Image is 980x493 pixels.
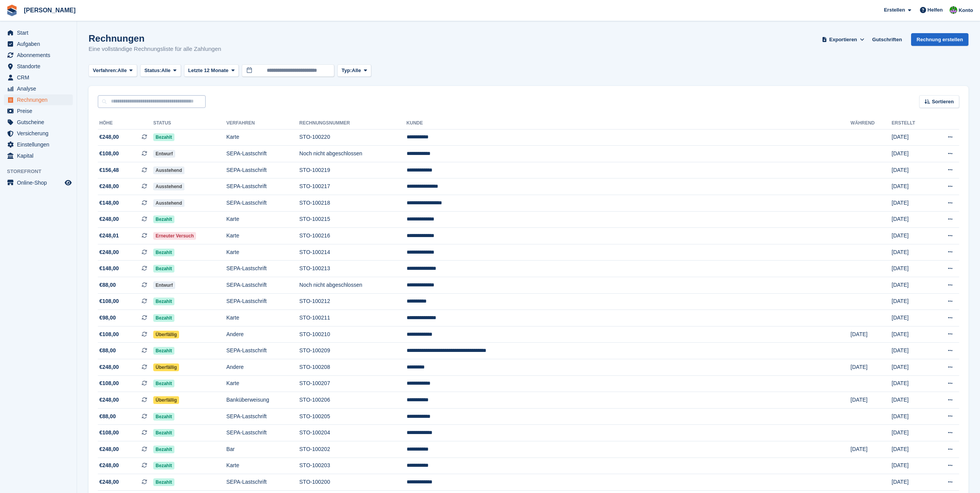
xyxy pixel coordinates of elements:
td: SEPA-Lastschrift [226,162,300,178]
span: €108,00 [99,330,119,338]
td: [DATE] [851,441,892,458]
span: €88,00 [99,412,116,421]
img: Kirsten May-Schäfer [950,6,957,14]
td: Karte [226,375,300,392]
button: Letzte 12 Monate [184,64,239,77]
td: [DATE] [892,195,932,212]
td: [DATE] [892,458,932,474]
td: STO-100200 [299,474,406,491]
td: STO-100219 [299,162,406,178]
button: Typ: Alle [337,64,371,77]
td: STO-100208 [299,359,406,376]
td: [DATE] [892,228,932,244]
th: Höhe [98,117,153,130]
td: [DATE] [851,392,892,409]
span: Abonnements [17,50,63,61]
span: Bezahlt [153,265,174,273]
td: [DATE] [892,178,932,195]
td: Andere [226,326,300,343]
td: STO-100214 [299,244,406,261]
span: €98,00 [99,314,116,322]
td: Noch nicht abgeschlossen [299,277,406,294]
span: Sortieren [932,98,954,106]
a: Vorschau-Shop [64,178,73,187]
td: [DATE] [892,343,932,359]
td: [DATE] [892,408,932,425]
a: menu [4,139,73,150]
td: Karte [226,244,300,261]
span: €88,00 [99,281,116,289]
td: [DATE] [892,359,932,376]
td: SEPA-Lastschrift [226,261,300,277]
span: Exportieren [829,36,857,44]
a: menu [4,61,73,72]
td: [DATE] [892,129,932,146]
span: Einstellungen [17,139,63,150]
span: Versicherung [17,128,63,139]
td: STO-100204 [299,425,406,441]
span: Rechnungen [17,94,63,105]
td: Andere [226,359,300,376]
th: Kunde [407,117,851,130]
th: Erstellt [892,117,932,130]
td: [DATE] [892,425,932,441]
span: Start [17,27,63,38]
span: €248,00 [99,396,119,404]
span: Aufgaben [17,39,63,49]
button: Status: Alle [140,64,181,77]
td: STO-100211 [299,310,406,326]
span: Gutscheine [17,117,63,128]
span: Helfen [928,6,943,14]
span: Bezahlt [153,446,174,453]
img: stora-icon-8386f47178a22dfd0bd8f6a31ec36ba5ce8667c1dd55bd0f319d3a0aa187defe.svg [6,5,18,16]
td: SEPA-Lastschrift [226,277,300,294]
span: €108,00 [99,429,119,437]
td: [DATE] [851,359,892,376]
span: Bezahlt [153,347,174,355]
td: SEPA-Lastschrift [226,343,300,359]
p: Eine vollständige Rechnungsliste für alle Zahlungen [89,45,221,54]
span: Ausstehend [153,167,184,174]
td: Karte [226,458,300,474]
span: Alle [352,67,361,74]
td: SEPA-Lastschrift [226,408,300,425]
span: €248,00 [99,445,119,453]
span: Überfällig [153,363,179,371]
a: Speisekarte [4,177,73,188]
td: STO-100218 [299,195,406,212]
td: [DATE] [892,441,932,458]
td: Karte [226,211,300,228]
td: [DATE] [892,261,932,277]
span: Typ: [342,67,352,74]
td: [DATE] [892,146,932,162]
td: [DATE] [892,244,932,261]
td: STO-100212 [299,293,406,310]
span: Ausstehend [153,199,184,207]
td: SEPA-Lastschrift [226,178,300,195]
button: Exportieren [820,33,866,46]
span: Status: [144,67,161,74]
td: Banküberweisung [226,392,300,409]
a: menu [4,117,73,128]
span: CRM [17,72,63,83]
td: STO-100217 [299,178,406,195]
span: €108,00 [99,297,119,305]
td: STO-100216 [299,228,406,244]
td: SEPA-Lastschrift [226,195,300,212]
a: menu [4,94,73,105]
span: Bezahlt [153,478,174,486]
span: €108,00 [99,379,119,387]
span: €248,00 [99,133,119,141]
td: [DATE] [892,310,932,326]
span: €148,00 [99,199,119,207]
span: Konto [958,7,973,14]
span: €248,00 [99,461,119,469]
td: [DATE] [892,326,932,343]
span: Verfahren: [93,67,117,74]
span: €248,00 [99,248,119,256]
span: Kapital [17,150,63,161]
td: STO-100207 [299,375,406,392]
span: Online-Shop [17,177,63,188]
span: Letzte 12 Monate [188,67,229,74]
td: SEPA-Lastschrift [226,474,300,491]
